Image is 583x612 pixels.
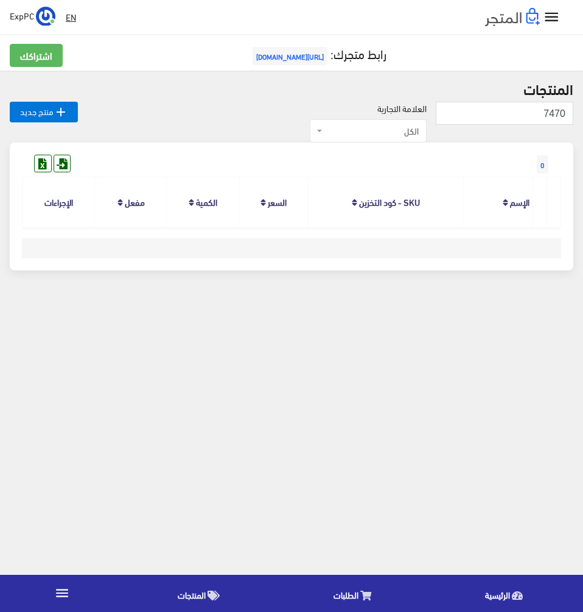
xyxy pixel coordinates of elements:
[436,102,573,125] input: بحث...
[54,585,70,601] i: 
[178,587,206,602] span: المنتجات
[66,9,76,24] u: EN
[537,155,548,174] span: 0
[253,47,327,65] span: [URL][DOMAIN_NAME]
[485,8,540,26] img: .
[10,102,78,122] a: منتج جديد
[23,177,96,228] th: الإجراءات
[543,9,560,26] i: 
[10,6,55,26] a: ... ExpPC
[250,42,386,65] a: رابط متجرك:[URL][DOMAIN_NAME]
[10,44,63,67] a: اشتراكك
[196,193,217,210] a: الكمية
[485,587,510,602] span: الرئيسية
[36,7,55,26] img: ...
[431,578,583,609] a: الرئيسية
[61,6,81,28] a: EN
[325,125,419,137] span: الكل
[280,578,431,609] a: الطلبات
[125,193,145,210] a: مفعل
[10,8,34,23] span: ExpPC
[333,587,358,602] span: الطلبات
[310,119,427,142] span: الكل
[377,102,427,115] label: العلامة التجارية
[268,193,287,210] a: السعر
[359,193,420,210] a: SKU - كود التخزين
[510,193,529,210] a: الإسم
[124,578,279,609] a: المنتجات
[54,105,68,119] i: 
[10,80,573,96] h2: المنتجات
